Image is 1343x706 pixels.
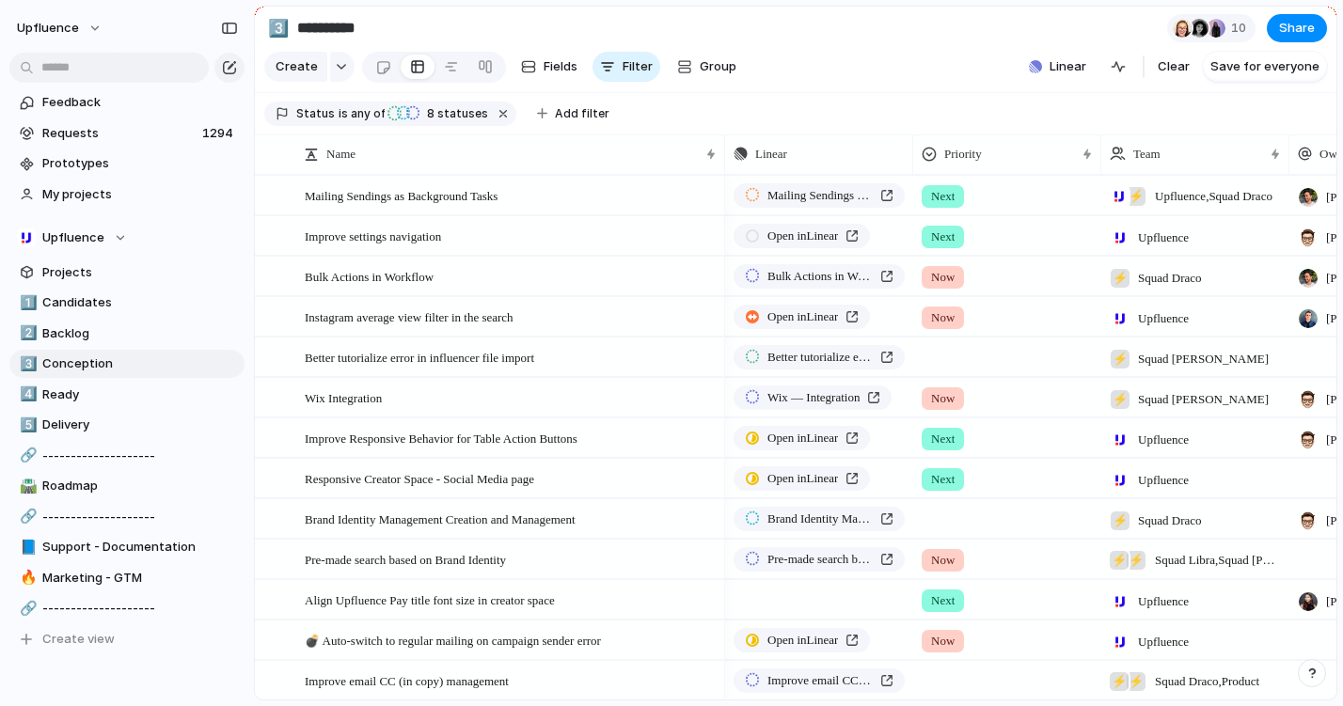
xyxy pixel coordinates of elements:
span: Pre-made search based on Brand Identity [767,550,873,569]
span: Marketing - GTM [42,569,238,588]
span: Next [931,430,955,448]
span: Bulk Actions in Workflow [305,265,434,287]
span: 10 [1231,19,1252,38]
div: 🔥 [20,567,33,588]
a: Open inLinear [734,305,870,329]
span: Clear [1158,57,1190,76]
button: Linear [1021,53,1094,81]
button: 🔗 [17,447,36,465]
div: 🔗 [20,506,33,527]
span: Next [931,187,955,206]
span: Upfluence [1138,592,1189,611]
span: Linear [1050,57,1086,76]
a: 🔗-------------------- [9,442,245,470]
span: Upfluence [1138,431,1189,449]
span: Pre-made search based on Brand Identity [305,548,506,570]
span: Align Upfluence Pay title font size in creator space [305,588,555,610]
a: 1️⃣Candidates [9,289,245,317]
span: -------------------- [42,447,238,465]
span: Next [931,591,955,610]
div: ⚡ [1111,511,1130,530]
a: Pre-made search based on Brand Identity [734,547,905,572]
span: Upfluence [1138,228,1189,247]
a: Requests1294 [9,119,245,148]
span: Upfluence [1138,633,1189,651]
span: statuses [421,105,488,122]
span: Wix — Integration [767,388,860,407]
span: Upfluence [17,19,79,38]
a: 🛣️Roadmap [9,472,245,500]
span: Open in Linear [767,227,838,245]
span: Open in Linear [767,307,838,326]
button: 🛣️ [17,477,36,495]
span: Improve email CC (in copy) management [767,671,873,690]
span: Brand Identity Management Creation and Management [305,508,576,529]
span: Support - Documentation [42,538,238,557]
a: Brand Identity Management Creation and Management [734,507,905,531]
button: 3️⃣ [17,354,36,373]
div: ⚡ [1127,551,1145,570]
span: Next [931,470,955,489]
span: Delivery [42,416,238,434]
span: Upfluence , Squad Draco [1155,187,1272,206]
button: 5️⃣ [17,416,36,434]
a: Improve email CC (in copy) management [734,668,905,693]
span: Prototypes [42,154,238,173]
span: Better tutorialize error in influencer file import [305,346,534,368]
button: Share [1267,14,1327,42]
button: 🔥 [17,569,36,588]
span: Candidates [42,293,238,312]
div: ⚡ [1110,551,1129,570]
span: Now [931,551,955,570]
span: Backlog [42,324,238,343]
span: Open in Linear [767,429,838,447]
button: 2️⃣ [17,324,36,343]
a: 📘Support - Documentation [9,533,245,561]
span: 💣 Auto-switch to regular mailing on campaign sender error [305,629,601,651]
span: My projects [42,185,238,204]
span: Improve settings navigation [305,225,441,246]
a: 5️⃣Delivery [9,411,245,439]
div: ⚡ [1111,390,1130,409]
span: Improve Responsive Behavior for Table Action Buttons [305,427,577,448]
a: 4️⃣Ready [9,381,245,409]
a: Bulk Actions in Workflow [734,264,905,289]
span: Mailing Sendings as Background Tasks [767,186,873,205]
span: is [339,105,348,122]
div: 2️⃣ [20,322,33,344]
span: Instagram average view filter in the search [305,306,513,327]
div: 3️⃣ [20,353,33,375]
a: 🔥Marketing - GTM [9,564,245,592]
a: 🔗-------------------- [9,594,245,622]
span: Name [326,145,355,164]
button: 3️⃣ [263,13,293,43]
span: Save for everyone [1210,57,1319,76]
div: 1️⃣ [20,292,33,314]
a: Open inLinear [734,426,870,450]
button: 🔗 [17,508,36,526]
span: Now [931,308,955,327]
div: 3️⃣ [268,15,289,40]
button: 4️⃣ [17,385,36,404]
a: Projects [9,259,245,287]
a: Better tutorialize error in influencer file import [734,345,905,369]
span: Team [1133,145,1161,164]
div: 🔗 [20,598,33,620]
span: Squad Draco [1138,511,1202,530]
span: any of [348,105,385,122]
span: Requests [42,124,197,143]
button: Create view [9,625,245,653]
button: 📘 [17,538,36,557]
span: Open in Linear [767,469,838,488]
a: 3️⃣Conception [9,350,245,378]
span: Status [296,105,335,122]
span: Improve email CC (in copy) management [305,669,509,691]
span: Responsive Creator Space - Social Media page [305,467,534,489]
span: 1294 [202,124,237,143]
span: Linear [755,145,787,164]
div: ⚡ [1127,672,1145,691]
